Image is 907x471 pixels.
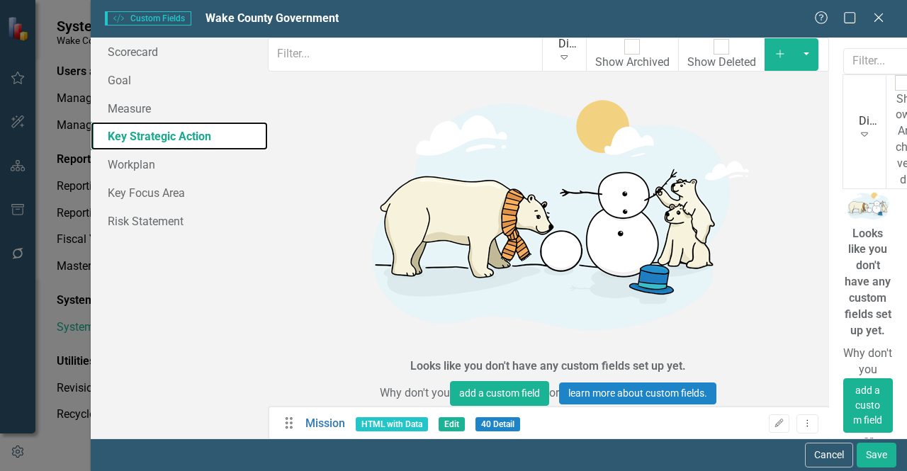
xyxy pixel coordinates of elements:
div: Show Archived [595,55,670,71]
span: or [863,433,873,447]
span: 40 Detail [475,417,520,431]
button: Cancel [805,443,853,467]
span: or [549,386,559,399]
div: Show Deleted [687,55,756,71]
input: Filter... [268,38,543,72]
span: Why don't you [380,386,450,399]
a: Mission [305,416,345,432]
div: Display All [859,113,879,129]
div: Looks like you don't have any custom fields set up yet. [410,358,686,375]
a: Measure [91,94,268,123]
img: Getting started [336,72,761,355]
a: Key Focus Area [91,178,268,207]
span: Wake County Government [205,11,339,25]
span: Edit [439,417,465,431]
a: Risk Statement [91,207,268,235]
a: Key Strategic Action [91,122,268,150]
span: HTML with Data [356,417,428,431]
div: Looks like you don't have any custom fields set up yet. [843,226,893,339]
a: Scorecard [91,38,268,66]
button: add a custom field [450,381,549,406]
span: Custom Fields [105,11,191,25]
a: Workplan [91,150,268,178]
a: learn more about custom fields. [559,382,716,404]
span: Why don't you [843,346,892,376]
div: Display All [558,35,578,52]
button: Save [857,443,896,467]
a: Goal [91,66,268,94]
img: Getting started [843,189,893,222]
button: add a custom field [843,378,893,433]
